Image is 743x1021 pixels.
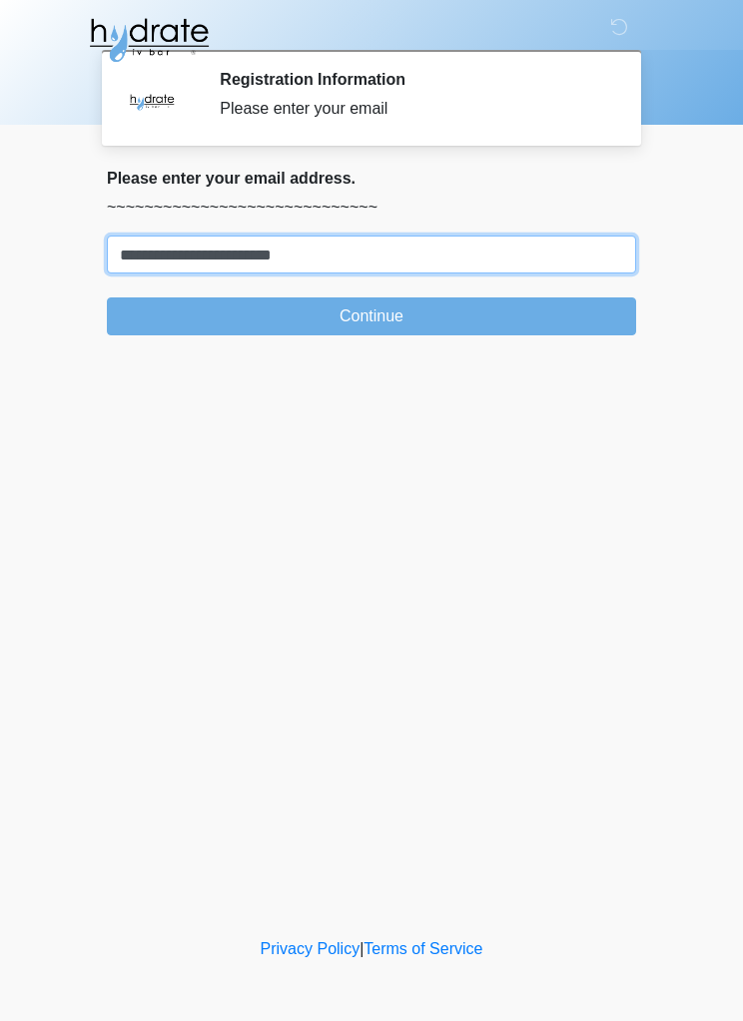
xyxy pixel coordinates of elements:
a: Terms of Service [364,940,482,957]
p: ~~~~~~~~~~~~~~~~~~~~~~~~~~~~~ [107,196,636,220]
div: Please enter your email [220,97,606,121]
a: | [360,940,364,957]
a: Privacy Policy [261,940,361,957]
button: Continue [107,297,636,335]
img: Agent Avatar [122,70,182,130]
h2: Please enter your email address. [107,169,636,188]
img: Hydrate IV Bar - Glendale Logo [87,15,211,65]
